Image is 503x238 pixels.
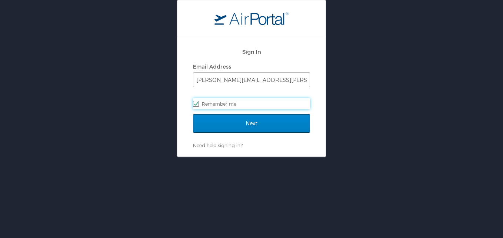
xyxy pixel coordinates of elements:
[193,114,310,133] input: Next
[193,98,310,109] label: Remember me
[193,47,310,56] h2: Sign In
[214,11,289,25] img: logo
[193,142,243,148] a: Need help signing in?
[193,63,231,70] label: Email Address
